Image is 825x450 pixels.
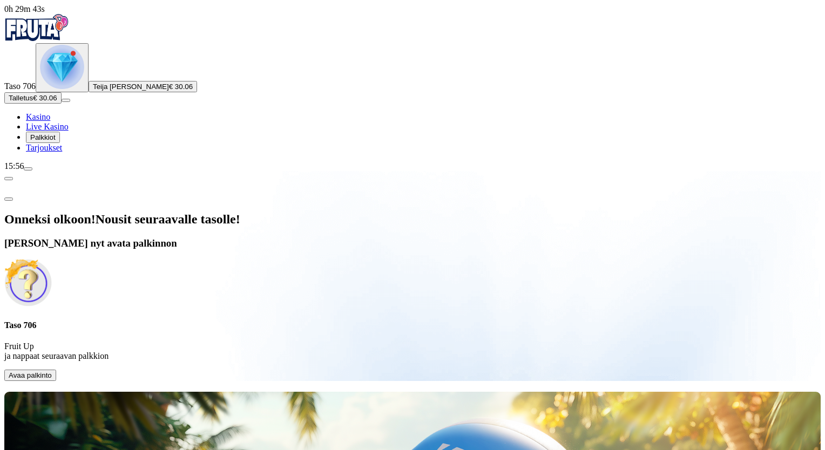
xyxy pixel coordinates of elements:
h3: [PERSON_NAME] nyt avata palkinnon [4,237,821,249]
a: Live Kasino [26,122,69,131]
span: 15:56 [4,161,24,171]
button: Talletusplus icon€ 30.06 [4,92,62,104]
span: Onneksi olkoon! [4,212,96,226]
button: chevron-left icon [4,177,13,180]
span: Palkkiot [30,133,56,141]
button: Avaa palkinto [4,370,56,381]
img: level unlocked [40,45,84,89]
img: Unlock reward icon [4,259,52,306]
button: Palkkiot [26,132,60,143]
span: Nousit seuraavalle tasolle! [96,212,240,226]
a: Kasino [26,112,50,121]
span: € 30.06 [169,83,193,91]
span: Teija [PERSON_NAME] [93,83,169,91]
button: level unlocked [36,43,89,92]
button: Teija [PERSON_NAME]€ 30.06 [89,81,197,92]
span: Avaa palkinto [9,371,52,379]
a: Tarjoukset [26,143,62,152]
span: Taso 706 [4,81,36,91]
nav: Main menu [4,112,821,153]
button: close [4,197,13,201]
h4: Taso 706 [4,321,821,330]
span: user session time [4,4,45,13]
span: € 30.06 [33,94,57,102]
img: Fruta [4,14,69,41]
p: Fruit Up ja nappaat seuraavan palkkion [4,342,821,361]
span: Talletus [9,94,33,102]
nav: Primary [4,14,821,153]
button: menu [62,99,70,102]
a: Fruta [4,33,69,43]
button: menu [24,167,32,171]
